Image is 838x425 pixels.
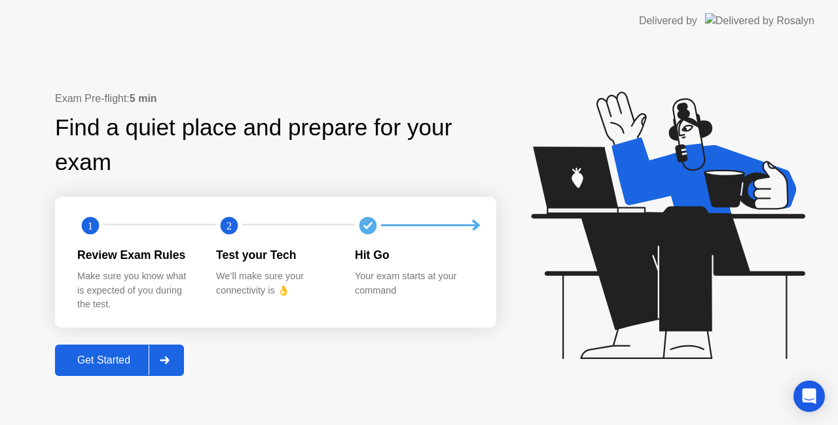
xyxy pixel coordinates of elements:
[355,246,473,263] div: Hit Go
[639,13,697,29] div: Delivered by
[77,246,195,263] div: Review Exam Rules
[793,381,825,412] div: Open Intercom Messenger
[55,110,496,180] div: Find a quiet place and prepare for your exam
[227,219,232,231] text: 2
[216,269,334,297] div: We’ll make sure your connectivity is 👌
[216,246,334,263] div: Test your Tech
[705,13,814,28] img: Delivered by Rosalyn
[77,269,195,312] div: Make sure you know what is expected of you during the test.
[88,219,93,231] text: 1
[130,93,157,104] b: 5 min
[59,354,149,366] div: Get Started
[55,91,496,107] div: Exam Pre-flight:
[55,345,184,376] button: Get Started
[355,269,473,297] div: Your exam starts at your command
